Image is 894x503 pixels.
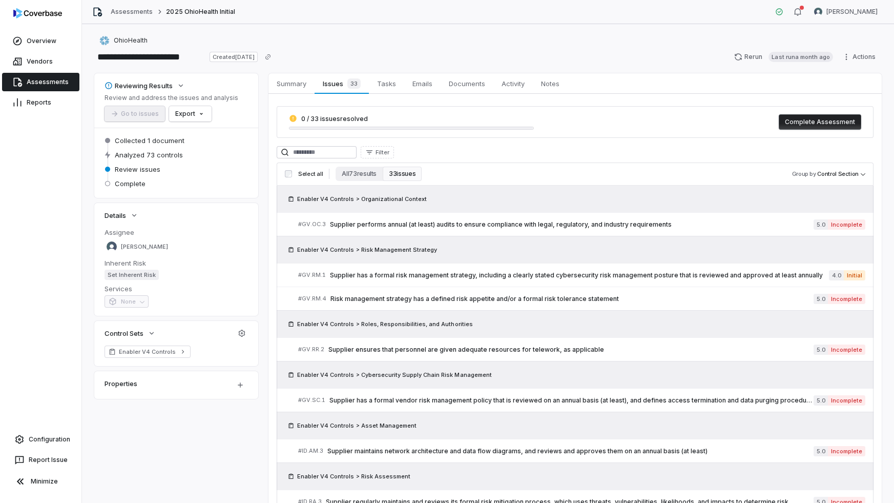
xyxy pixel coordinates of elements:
[828,294,865,304] span: Incomplete
[828,395,865,406] span: Incomplete
[298,396,325,404] span: # GV.SC.1
[373,77,400,90] span: Tasks
[107,242,117,252] img: Melanie Lorent avatar
[115,136,184,145] span: Collected 1 document
[319,76,364,91] span: Issues
[105,81,173,90] div: Reviewing Results
[297,320,473,328] span: Enabler V4 Controls > Roles, Responsibilities, and Authorities
[105,258,248,268] dt: Inherent Risk
[105,270,159,280] span: Set Inherent Risk
[101,206,141,225] button: Details
[814,294,828,304] span: 5.0
[13,8,62,18] img: logo-D7KZi-bG.svg
[814,8,822,16] img: Nic Weilbacher avatar
[327,447,814,455] span: Supplier maintains network architecture and data flow diagrams, and reviews and approves them on ...
[779,114,861,130] button: Complete Assessment
[210,52,258,62] span: Created [DATE]
[119,348,176,356] span: Enabler V4 Controls
[298,447,323,455] span: # ID.AM.3
[298,295,326,303] span: # GV.RM.4
[814,446,828,456] span: 5.0
[328,346,814,354] span: Supplier ensures that personnel are given adequate resources for telework, as applicable
[298,213,865,236] a: #GV.OC.3Supplier performs annual (at least) audits to ensure compliance with legal, regulatory, a...
[273,77,310,90] span: Summary
[285,170,292,177] input: Select all
[297,246,437,254] span: Enabler V4 Controls > Risk Management Strategy
[297,421,417,430] span: Enabler V4 Controls > Asset Management
[408,77,436,90] span: Emails
[330,271,829,279] span: Supplier has a formal risk management strategy, including a clearly stated cybersecurity risk man...
[2,73,79,91] a: Assessments
[828,345,865,355] span: Incomplete
[844,270,865,280] span: Initial
[259,48,277,66] button: Copy link
[298,220,326,228] span: # GV.OC.3
[105,284,248,293] dt: Services
[497,77,529,90] span: Activity
[361,146,394,158] button: Filter
[4,471,77,492] button: Minimize
[298,264,865,287] a: #GV.RM.1Supplier has a formal risk management strategy, including a clearly stated cybersecurity ...
[792,170,816,177] span: Group by
[330,220,814,229] span: Supplier performs annual (at least) audits to ensure compliance with legal, regulatory, and indus...
[297,472,410,480] span: Enabler V4 Controls > Risk Assessment
[298,170,323,178] span: Select all
[105,228,248,237] dt: Assignee
[4,451,77,469] button: Report Issue
[105,211,126,220] span: Details
[298,346,324,353] span: # GV.RR.2
[329,396,814,405] span: Supplier has a formal vendor risk management policy that is reviewed on an annual basis (at least...
[383,167,422,181] button: 33 issues
[297,195,427,203] span: Enabler V4 Controls > Organizational Context
[808,4,884,19] button: Nic Weilbacher avatar[PERSON_NAME]
[347,78,361,89] span: 33
[768,52,833,62] span: Last run a month ago
[2,52,79,71] a: Vendors
[115,165,160,174] span: Review issues
[297,371,492,379] span: Enabler V4 Controls > Cybersecurity Supply Chain Risk Management
[298,271,326,279] span: # GV.RM.1
[298,338,865,361] a: #GV.RR.2Supplier ensures that personnel are given adequate resources for telework, as applicable5...
[115,179,145,188] span: Complete
[829,270,844,280] span: 4.0
[105,329,143,338] span: Control Sets
[298,439,865,462] a: #ID.AM.3Supplier maintains network architecture and data flow diagrams, and reviews and approves ...
[4,430,77,449] a: Configuration
[301,115,368,123] span: 0 / 33 issues resolved
[114,36,148,45] span: OhioHealth
[111,8,153,16] a: Assessments
[537,77,564,90] span: Notes
[298,389,865,412] a: #GV.SC.1Supplier has a formal vendor risk management policy that is reviewed on an annual basis (...
[814,219,828,230] span: 5.0
[96,31,151,50] button: https://ohiohealth.com/OhioHealth
[166,8,235,16] span: 2025 OhioHealth Initial
[115,150,183,159] span: Analyzed 73 controls
[105,94,238,102] p: Review and address the issues and analysis
[828,446,865,456] span: Incomplete
[376,149,389,156] span: Filter
[2,93,79,112] a: Reports
[839,49,882,65] button: Actions
[828,219,865,230] span: Incomplete
[814,345,828,355] span: 5.0
[169,106,212,122] button: Export
[101,324,159,343] button: Control Sets
[298,287,865,310] a: #GV.RM.4Risk management strategy has a defined risk appetite and/or a formal risk tolerance state...
[330,295,814,303] span: Risk management strategy has a defined risk appetite and/or a formal risk tolerance statement
[728,49,839,65] button: RerunLast runa month ago
[2,32,79,50] a: Overview
[814,395,828,406] span: 5.0
[121,243,168,251] span: [PERSON_NAME]
[445,77,489,90] span: Documents
[105,346,191,358] a: Enabler V4 Controls
[101,76,188,95] button: Reviewing Results
[336,167,383,181] button: All 73 results
[826,8,878,16] span: [PERSON_NAME]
